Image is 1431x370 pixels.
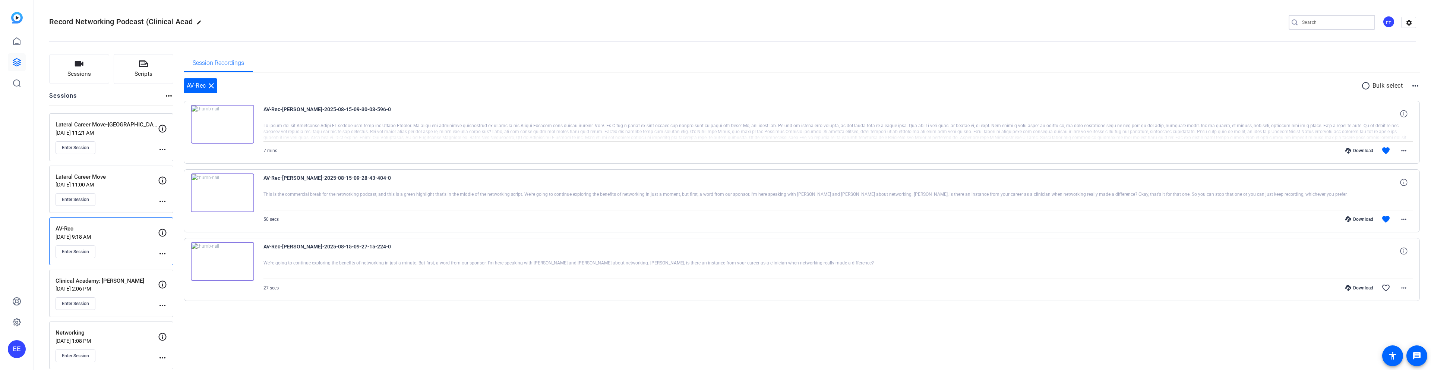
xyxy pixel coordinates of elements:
div: EE [8,340,26,358]
mat-icon: favorite [1381,215,1390,224]
h2: Sessions [49,91,77,106]
p: Bulk select [1372,81,1403,90]
span: Enter Session [62,145,89,151]
span: AV-Rec-[PERSON_NAME]-2025-08-15-09-27-15-224-0 [263,242,401,260]
span: AV-Rec-[PERSON_NAME]-2025-08-15-09-28-43-404-0 [263,173,401,191]
mat-icon: settings [1402,17,1416,28]
img: thumb-nail [191,105,254,144]
mat-icon: accessibility [1388,351,1397,360]
div: Download [1342,216,1377,222]
span: 27 secs [263,285,279,291]
mat-icon: more_horiz [158,249,167,258]
mat-icon: more_horiz [1399,146,1408,155]
div: EE [1383,16,1395,28]
img: blue-gradient.svg [11,12,23,23]
button: Enter Session [56,245,95,258]
div: Download [1342,285,1377,291]
mat-icon: more_horiz [1399,283,1408,292]
span: Record Networking Podcast (Clinical Acad [49,17,193,26]
button: Scripts [114,54,174,84]
p: Networking [56,329,158,337]
mat-icon: radio_button_unchecked [1361,81,1372,90]
div: Download [1342,148,1377,154]
mat-icon: more_horiz [158,353,167,362]
mat-icon: more_horiz [1399,215,1408,224]
span: Session Recordings [193,60,244,66]
span: Scripts [135,70,152,78]
p: [DATE] 9:18 AM [56,234,158,240]
span: Sessions [67,70,91,78]
p: [DATE] 2:06 PM [56,286,158,292]
span: Enter Session [62,197,89,203]
mat-icon: edit [196,20,205,29]
mat-icon: close [207,81,216,90]
button: Enter Session [56,141,95,154]
mat-icon: favorite [1381,146,1390,155]
input: Search [1302,18,1369,27]
mat-icon: more_horiz [158,145,167,154]
span: 50 secs [263,217,279,222]
div: AV-Rec [184,78,217,93]
span: AV-Rec-[PERSON_NAME]-2025-08-15-09-30-03-596-0 [263,105,401,123]
img: thumb-nail [191,242,254,281]
mat-icon: more_horiz [1411,81,1420,90]
mat-icon: more_horiz [158,301,167,310]
button: Enter Session [56,193,95,206]
p: Clinical Academy: [PERSON_NAME] [56,277,158,285]
p: [DATE] 11:21 AM [56,130,158,136]
p: [DATE] 11:00 AM [56,182,158,188]
button: Enter Session [56,349,95,362]
button: Enter Session [56,297,95,310]
p: AV-Rec [56,225,158,233]
ngx-avatar: Elvis Evans [1383,16,1396,29]
p: Lateral Career Move-[GEOGRAPHIC_DATA] [56,120,158,129]
mat-icon: more_horiz [164,91,173,100]
p: Lateral Career Move [56,173,158,181]
span: Enter Session [62,301,89,307]
img: thumb-nail [191,173,254,212]
mat-icon: more_horiz [158,197,167,206]
button: Sessions [49,54,109,84]
span: Enter Session [62,353,89,359]
span: Enter Session [62,249,89,255]
span: 7 mins [263,148,277,153]
mat-icon: message [1412,351,1421,360]
mat-icon: favorite_border [1381,283,1390,292]
p: [DATE] 1:08 PM [56,338,158,344]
